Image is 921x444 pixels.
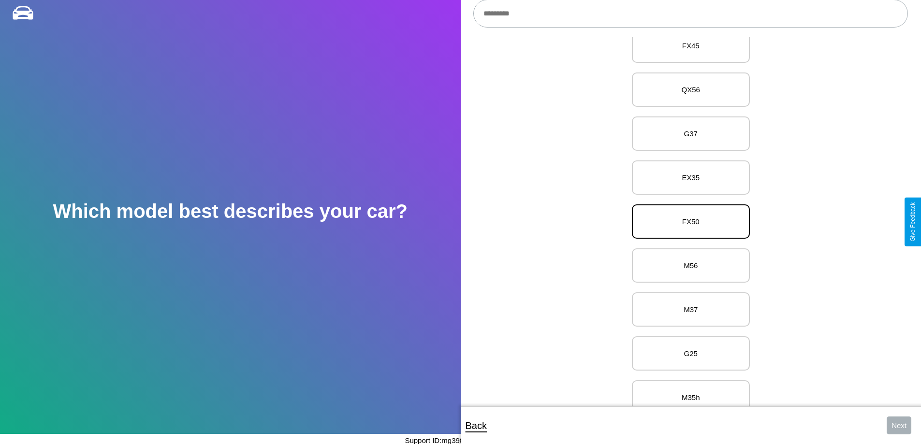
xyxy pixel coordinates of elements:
div: Give Feedback [909,202,916,242]
p: M56 [643,259,739,272]
p: FX45 [643,39,739,52]
p: G37 [643,127,739,140]
p: QX56 [643,83,739,96]
p: Back [466,417,487,434]
h2: Which model best describes your car? [53,201,408,222]
p: FX50 [643,215,739,228]
p: M35h [643,391,739,404]
p: M37 [643,303,739,316]
p: G25 [643,347,739,360]
button: Next [887,416,911,434]
p: EX35 [643,171,739,184]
